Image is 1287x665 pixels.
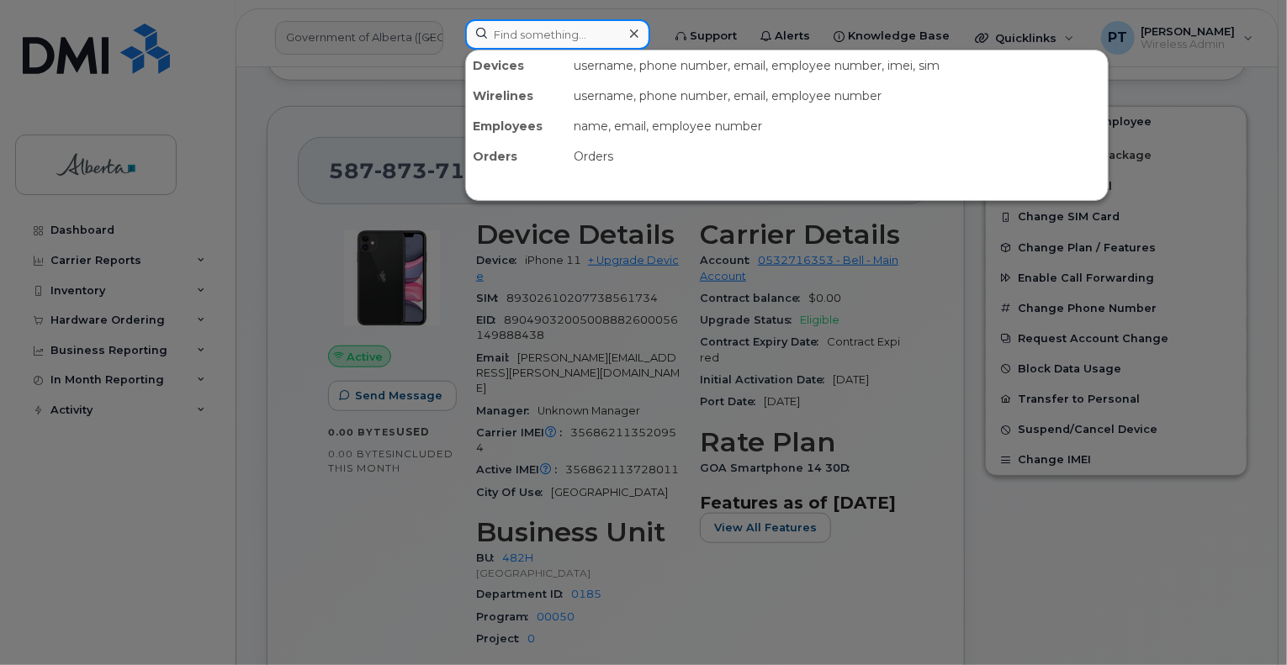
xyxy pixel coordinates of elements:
div: Devices [466,50,567,81]
input: Find something... [465,19,650,50]
div: Employees [466,111,567,141]
div: Wirelines [466,81,567,111]
div: username, phone number, email, employee number [567,81,1108,111]
div: Orders [466,141,567,172]
div: username, phone number, email, employee number, imei, sim [567,50,1108,81]
div: Orders [567,141,1108,172]
div: name, email, employee number [567,111,1108,141]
